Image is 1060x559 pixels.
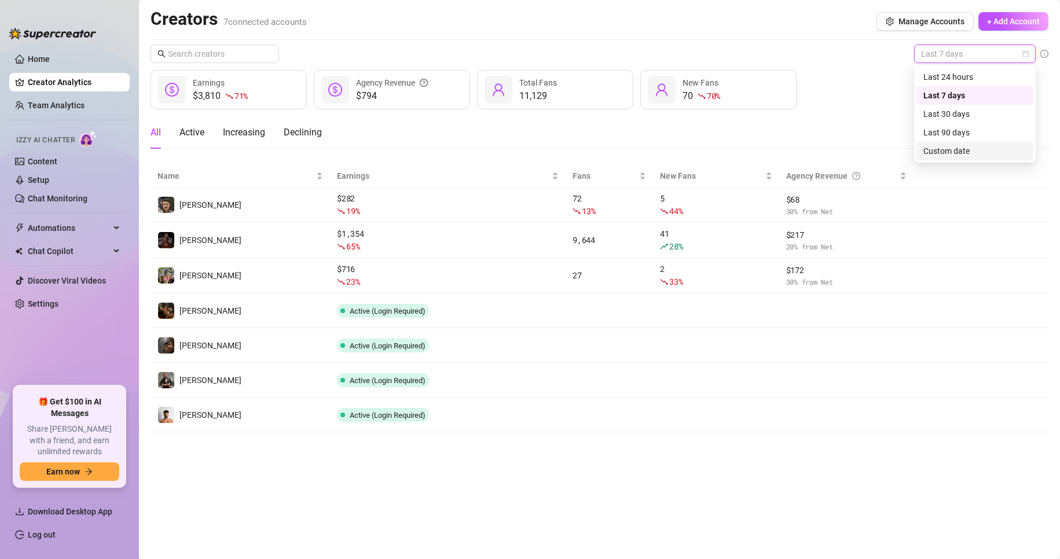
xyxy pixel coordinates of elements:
a: Settings [28,299,58,308]
span: fall [573,207,581,215]
div: Increasing [223,126,265,139]
span: 44 % [669,205,683,216]
input: Search creators [168,47,263,60]
span: Share [PERSON_NAME] with a friend, and earn unlimited rewards [20,424,119,458]
th: Fans [566,165,653,187]
span: download [15,507,24,516]
span: 30 % from Net [786,277,907,288]
span: Download Desktop App [28,507,112,516]
div: Last 7 days [923,89,1026,102]
button: Manage Accounts [876,12,974,31]
div: All [151,126,161,139]
span: rise [660,242,668,251]
span: Active (Login Required) [350,341,426,350]
span: Name [157,170,314,182]
span: Izzy AI Chatter [16,135,75,146]
div: $3,810 [193,89,248,103]
span: 🎁 Get $100 in AI Messages [20,396,119,419]
span: question-circle [852,170,860,182]
span: New Fans [683,78,718,87]
div: Declining [284,126,322,139]
a: Team Analytics [28,101,85,110]
img: Edgar [158,337,174,354]
div: Last 24 hours [923,71,1026,83]
img: ANDREA [158,267,174,284]
button: + Add Account [978,12,1048,31]
span: $ 217 [786,229,907,241]
span: thunderbolt [15,223,24,233]
span: Earnings [193,78,225,87]
a: Discover Viral Videos [28,276,106,285]
span: [PERSON_NAME] [179,376,241,385]
span: [PERSON_NAME] [179,341,241,350]
span: [PERSON_NAME] [179,306,241,315]
div: Last 90 days [916,123,1033,142]
div: Last 7 days [916,86,1033,105]
span: fall [337,207,345,215]
span: + Add Account [987,17,1040,26]
a: Creator Analytics [28,73,120,91]
div: 9,644 [573,234,646,247]
div: 70 [683,89,720,103]
img: Maria [158,232,174,248]
div: 11,129 [519,89,557,103]
img: AI Chatter [79,130,97,147]
span: fall [698,92,706,100]
span: fall [660,207,668,215]
div: 5 [660,192,772,218]
th: Earnings [330,165,566,187]
a: Chat Monitoring [28,194,87,203]
span: Chat Copilot [28,242,110,260]
h2: Creators [151,8,307,30]
span: Active (Login Required) [350,376,426,385]
span: Automations [28,219,110,237]
span: [PERSON_NAME] [179,410,241,420]
span: user [655,83,669,97]
img: Kasey [158,303,174,319]
span: Total Fans [519,78,557,87]
span: 20 % from Net [786,241,907,252]
span: Earn now [46,467,80,476]
span: [PERSON_NAME] [179,200,241,209]
span: calendar [1022,50,1029,57]
span: 33 % [669,276,683,287]
span: user [492,83,505,97]
span: $ 68 [786,193,907,206]
div: Last 90 days [923,126,1026,139]
img: Marcos [158,197,174,213]
div: Last 30 days [916,105,1033,123]
span: fall [225,92,233,100]
button: Earn nowarrow-right [20,462,119,481]
a: Home [28,54,50,64]
div: Agency Revenue [356,76,428,89]
div: 41 [660,227,772,253]
span: $794 [356,89,428,103]
span: Fans [573,170,637,182]
div: $ 716 [337,263,559,288]
span: search [157,50,166,58]
div: Agency Revenue [786,170,898,182]
img: Chris [158,407,174,423]
span: fall [337,242,345,251]
th: Name [151,165,330,187]
span: Manage Accounts [898,17,964,26]
div: 72 [573,192,646,218]
img: logo-BBDzfeDw.svg [9,28,96,39]
div: 2 [660,263,772,288]
span: dollar-circle [328,83,342,97]
div: Last 24 hours [916,68,1033,86]
a: Log out [28,530,56,539]
span: fall [337,278,345,286]
span: fall [660,278,668,286]
span: arrow-right [85,468,93,476]
span: [PERSON_NAME] [179,271,241,280]
div: Custom date [923,145,1026,157]
a: Content [28,157,57,166]
span: 28 % [669,241,683,252]
th: New Fans [653,165,779,187]
div: Active [179,126,204,139]
div: Last 30 days [923,108,1026,120]
span: Active (Login Required) [350,411,426,420]
span: 23 % [346,276,360,287]
span: Last 7 days [921,45,1029,62]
